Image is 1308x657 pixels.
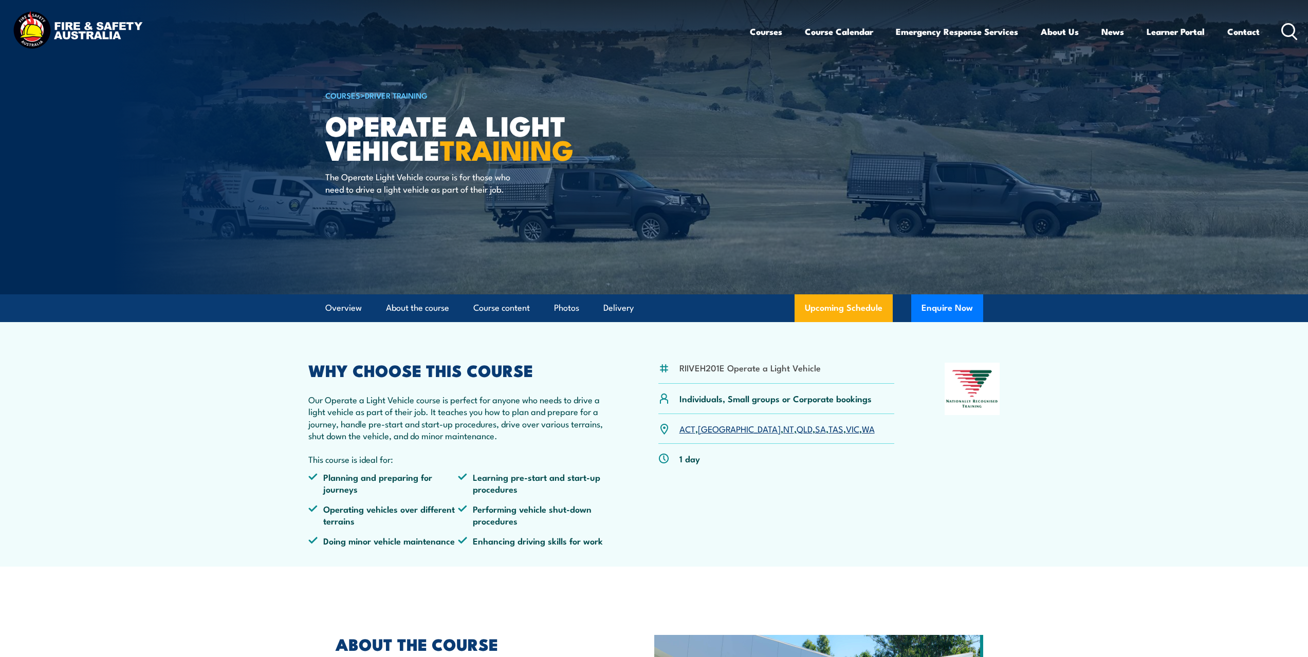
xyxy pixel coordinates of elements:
li: Enhancing driving skills for work [458,535,608,547]
h1: Operate a Light Vehicle [325,113,579,161]
li: Doing minor vehicle maintenance [308,535,458,547]
a: SA [815,422,826,435]
a: Overview [325,294,362,322]
a: Course content [473,294,530,322]
a: WA [862,422,875,435]
a: NT [783,422,794,435]
p: This course is ideal for: [308,453,609,465]
a: VIC [846,422,859,435]
a: Contact [1227,18,1260,45]
li: Performing vehicle shut-down procedures [458,503,608,527]
h6: > [325,89,579,101]
p: Individuals, Small groups or Corporate bookings [679,392,872,404]
a: Learner Portal [1147,18,1205,45]
a: Driver Training [365,89,428,101]
a: Course Calendar [805,18,873,45]
button: Enquire Now [911,294,983,322]
a: Courses [750,18,782,45]
a: About the course [386,294,449,322]
a: QLD [797,422,813,435]
a: [GEOGRAPHIC_DATA] [698,422,781,435]
a: TAS [828,422,843,435]
li: Operating vehicles over different terrains [308,503,458,527]
h2: WHY CHOOSE THIS COURSE [308,363,609,377]
a: ACT [679,422,695,435]
h2: ABOUT THE COURSE [336,636,607,651]
p: Our Operate a Light Vehicle course is perfect for anyone who needs to drive a light vehicle as pa... [308,393,609,442]
img: Nationally Recognised Training logo. [945,363,1000,415]
a: News [1101,18,1124,45]
a: Photos [554,294,579,322]
li: Learning pre-start and start-up procedures [458,471,608,495]
a: Upcoming Schedule [795,294,893,322]
a: Emergency Response Services [896,18,1018,45]
li: RIIVEH201E Operate a Light Vehicle [679,362,821,373]
a: About Us [1041,18,1079,45]
a: COURSES [325,89,360,101]
li: Planning and preparing for journeys [308,471,458,495]
strong: TRAINING [440,127,574,170]
p: 1 day [679,453,700,464]
p: , , , , , , , [679,423,875,435]
a: Delivery [603,294,634,322]
p: The Operate Light Vehicle course is for those who need to drive a light vehicle as part of their ... [325,171,513,195]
